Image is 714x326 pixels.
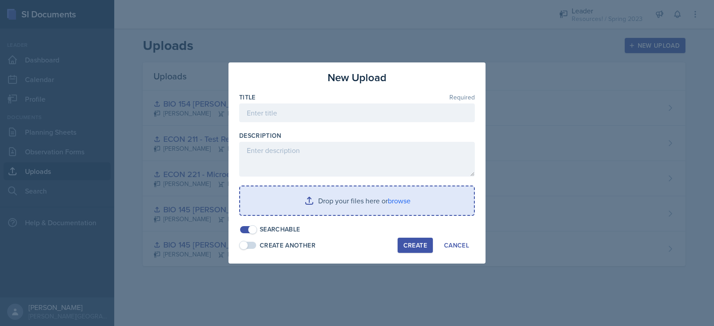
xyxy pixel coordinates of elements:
[444,242,469,249] div: Cancel
[239,103,475,122] input: Enter title
[239,93,256,102] label: Title
[328,70,386,86] h3: New Upload
[403,242,427,249] div: Create
[438,238,475,253] button: Cancel
[398,238,433,253] button: Create
[239,131,282,140] label: Description
[449,94,475,100] span: Required
[260,241,315,250] div: Create Another
[260,225,300,234] div: Searchable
